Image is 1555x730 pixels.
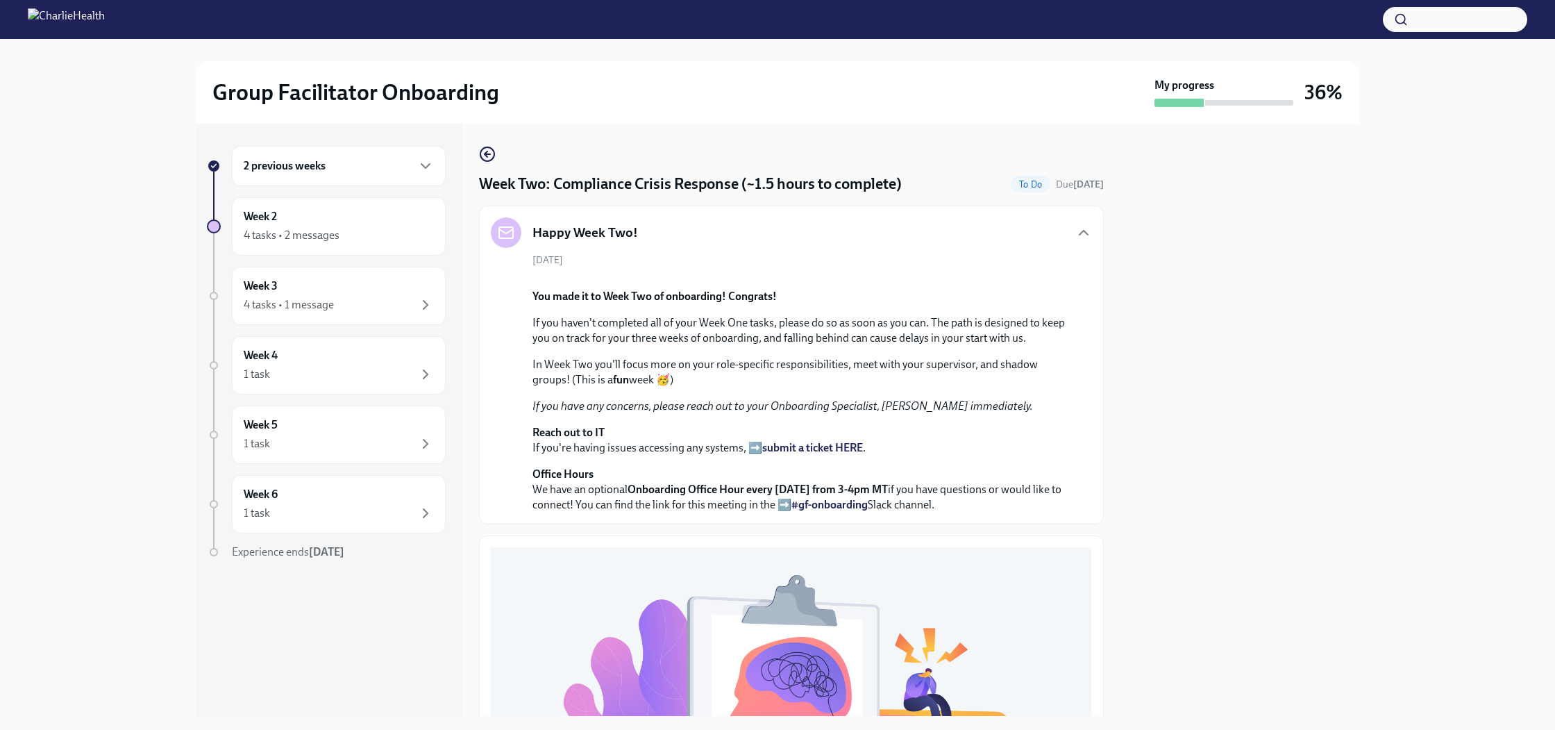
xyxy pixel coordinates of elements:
h6: Week 4 [244,348,278,363]
div: 1 task [244,436,270,451]
h6: Week 5 [244,417,278,433]
div: 4 tasks • 1 message [244,297,334,313]
p: If you're having issues accessing any systems, ➡️ . [532,425,1070,456]
a: Week 61 task [207,475,446,533]
a: Week 34 tasks • 1 message [207,267,446,325]
a: submit a ticket HERE [762,441,863,454]
h6: Week 6 [244,487,278,502]
a: Week 41 task [207,336,446,395]
em: If you have any concerns, please reach out to your Onboarding Specialist, [PERSON_NAME] immediately. [532,399,1033,413]
strong: [DATE] [309,545,344,558]
a: Week 51 task [207,406,446,464]
strong: You made it to Week Two of onboarding! Congrats! [532,290,777,303]
h4: Week Two: Compliance Crisis Response (~1.5 hours to complete) [479,174,902,194]
img: CharlieHealth [28,8,105,31]
div: 1 task [244,506,270,521]
div: 2 previous weeks [232,146,446,186]
strong: Office Hours [532,467,594,481]
strong: fun [613,373,629,386]
h5: Happy Week Two! [532,224,638,242]
div: 4 tasks • 2 messages [244,228,339,243]
div: 1 task [244,367,270,382]
p: In Week Two you'll focus more on your role-specific responsibilities, meet with your supervisor, ... [532,357,1070,388]
strong: Reach out to IT [532,426,605,439]
p: If you haven't completed all of your Week One tasks, please do so as soon as you can. The path is... [532,315,1070,346]
a: #gf-onboarding [791,498,868,511]
span: [DATE] [532,254,563,267]
span: Due [1056,179,1104,190]
h6: 2 previous weeks [244,158,326,174]
h2: Group Facilitator Onboarding [212,78,499,106]
strong: My progress [1154,78,1214,93]
h3: 36% [1304,80,1343,105]
h6: Week 3 [244,279,278,294]
span: Experience ends [232,545,344,558]
strong: [DATE] [1073,179,1104,190]
span: To Do [1011,179,1050,190]
a: Week 24 tasks • 2 messages [207,197,446,256]
h6: Week 2 [244,209,277,224]
p: We have an optional if you have questions or would like to connect! You can find the link for thi... [532,467,1070,513]
strong: Onboarding Office Hour every [DATE] from 3-4pm MT [628,483,888,496]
